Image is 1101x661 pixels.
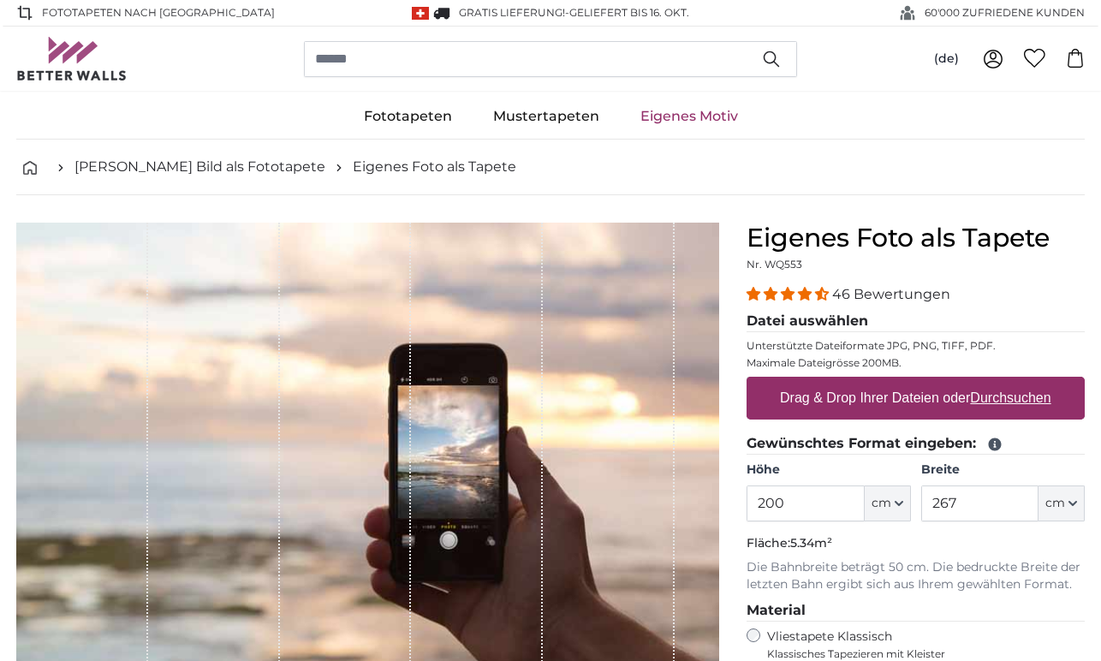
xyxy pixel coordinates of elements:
[747,311,1085,332] legend: Datei auswählen
[747,462,910,479] label: Höhe
[747,258,802,271] span: Nr. WQ553
[747,433,1085,455] legend: Gewünschtes Format eingeben:
[832,286,950,302] span: 46 Bewertungen
[790,535,832,551] span: 5.34m²
[343,94,473,139] a: Fototapeten
[773,381,1058,415] label: Drag & Drop Ihrer Dateien oder
[620,94,759,139] a: Eigenes Motiv
[412,7,429,20] img: Schweiz
[747,356,1085,370] p: Maximale Dateigrösse 200MB.
[747,286,832,302] span: 4.37 stars
[767,628,1070,661] label: Vliestapete Klassisch
[920,44,973,74] button: (de)
[1045,495,1065,512] span: cm
[925,5,1085,21] span: 60'000 ZUFRIEDENE KUNDEN
[865,485,911,521] button: cm
[42,5,275,21] span: Fototapeten nach [GEOGRAPHIC_DATA]
[459,6,565,19] span: GRATIS Lieferung!
[747,339,1085,353] p: Unterstützte Dateiformate JPG, PNG, TIFF, PDF.
[921,462,1085,479] label: Breite
[747,535,1085,552] p: Fläche:
[569,6,689,19] span: Geliefert bis 16. Okt.
[353,157,516,177] a: Eigenes Foto als Tapete
[971,390,1051,405] u: Durchsuchen
[565,6,689,19] span: -
[747,600,1085,622] legend: Material
[747,559,1085,593] p: Die Bahnbreite beträgt 50 cm. Die bedruckte Breite der letzten Bahn ergibt sich aus Ihrem gewählt...
[473,94,620,139] a: Mustertapeten
[872,495,891,512] span: cm
[74,157,325,177] a: [PERSON_NAME] Bild als Fototapete
[747,223,1085,253] h1: Eigenes Foto als Tapete
[767,647,1070,661] span: Klassisches Tapezieren mit Kleister
[1039,485,1085,521] button: cm
[16,37,128,80] img: Betterwalls
[16,140,1085,195] nav: breadcrumbs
